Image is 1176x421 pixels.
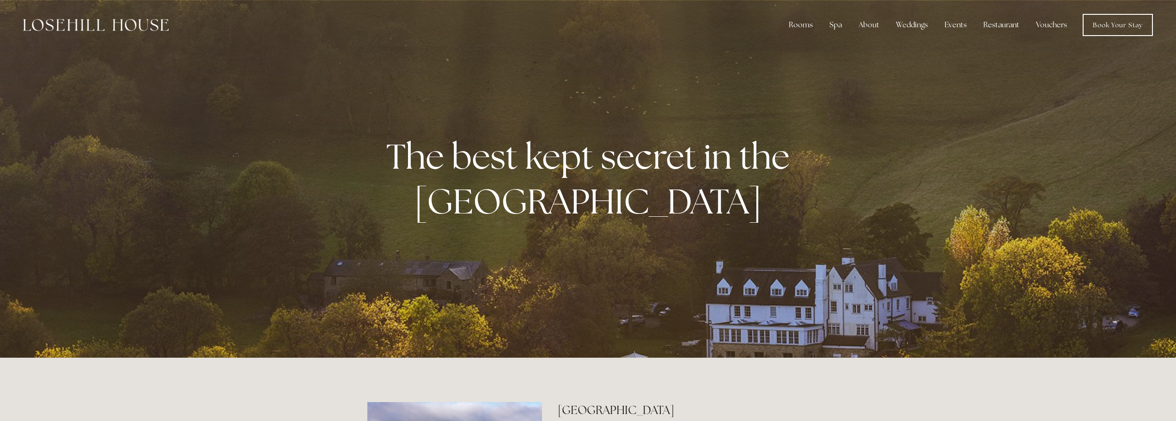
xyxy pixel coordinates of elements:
[1029,16,1074,34] a: Vouchers
[558,402,809,418] h2: [GEOGRAPHIC_DATA]
[386,134,797,224] strong: The best kept secret in the [GEOGRAPHIC_DATA]
[889,16,935,34] div: Weddings
[781,16,820,34] div: Rooms
[1083,14,1153,36] a: Book Your Stay
[822,16,849,34] div: Spa
[23,19,169,31] img: Losehill House
[976,16,1027,34] div: Restaurant
[937,16,974,34] div: Events
[851,16,887,34] div: About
